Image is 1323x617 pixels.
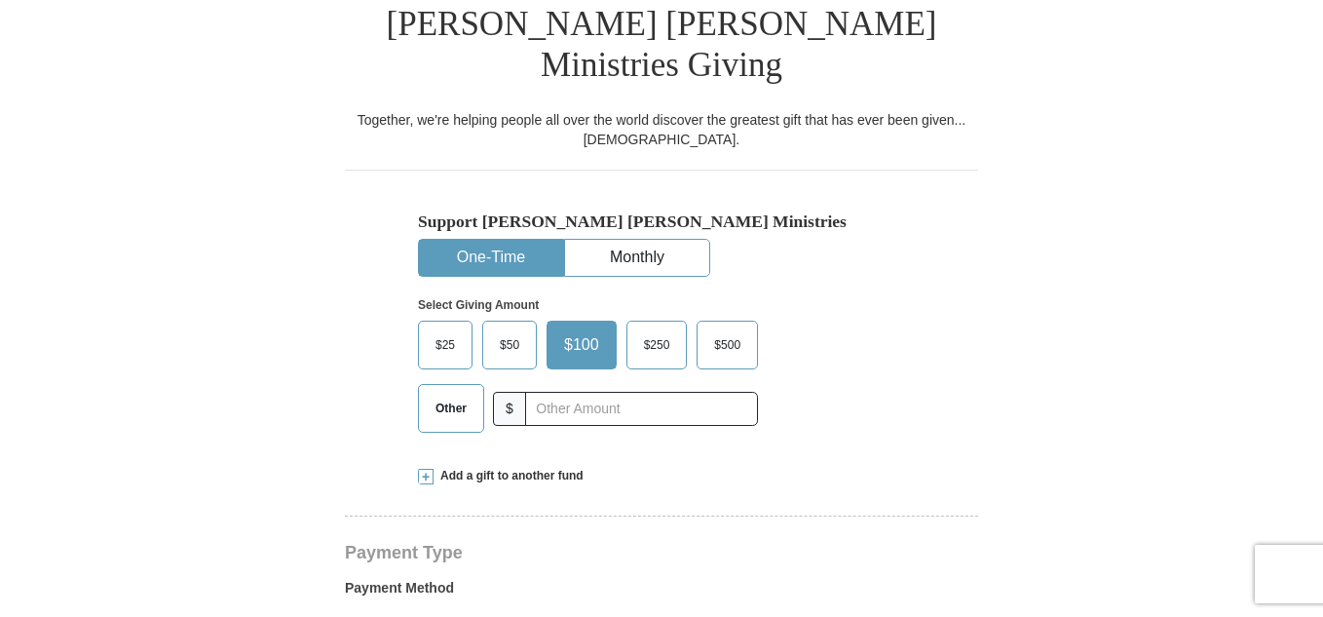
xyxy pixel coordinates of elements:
[345,545,978,560] h4: Payment Type
[565,240,709,276] button: Monthly
[525,392,758,426] input: Other Amount
[418,212,905,232] h5: Support [PERSON_NAME] [PERSON_NAME] Ministries
[493,392,526,426] span: $
[704,330,750,360] span: $500
[419,240,563,276] button: One-Time
[426,394,476,423] span: Other
[434,468,584,484] span: Add a gift to another fund
[345,578,978,607] label: Payment Method
[345,110,978,149] div: Together, we're helping people all over the world discover the greatest gift that has ever been g...
[554,330,609,360] span: $100
[418,298,539,312] strong: Select Giving Amount
[490,330,529,360] span: $50
[426,330,465,360] span: $25
[634,330,680,360] span: $250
